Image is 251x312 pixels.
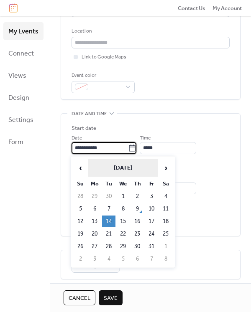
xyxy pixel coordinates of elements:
a: Settings [3,111,44,129]
a: My Events [3,22,44,40]
td: 6 [131,253,144,265]
td: 28 [102,241,115,252]
th: Th [131,178,144,190]
td: 10 [145,203,158,215]
th: Tu [102,178,115,190]
span: Time [140,134,151,142]
td: 22 [116,228,130,240]
td: 16 [131,216,144,227]
span: Save [104,294,118,302]
span: Views [8,69,26,82]
span: Design [8,91,29,104]
td: 5 [116,253,130,265]
th: We [116,178,130,190]
td: 25 [159,228,172,240]
td: 3 [145,190,158,202]
td: 13 [88,216,101,227]
th: [DATE] [88,159,158,177]
td: 14 [102,216,115,227]
span: Date and time [72,109,107,118]
a: My Account [213,4,242,12]
button: Cancel [64,290,95,305]
span: Form [8,136,23,149]
td: 30 [102,190,115,202]
td: 26 [74,241,87,252]
div: Start date [72,124,96,132]
span: Connect [8,47,34,60]
td: 4 [159,190,172,202]
a: Form [3,133,44,151]
div: Location [72,27,228,36]
td: 18 [159,216,172,227]
td: 17 [145,216,158,227]
td: 4 [102,253,115,265]
a: Connect [3,44,44,62]
td: 8 [159,253,172,265]
a: Design [3,89,44,107]
th: Sa [159,178,172,190]
td: 9 [131,203,144,215]
td: 11 [159,203,172,215]
td: 12 [74,216,87,227]
td: 20 [88,228,101,240]
td: 7 [102,203,115,215]
span: Cancel [69,294,90,302]
td: 2 [74,253,87,265]
span: Date [72,134,82,142]
td: 5 [74,203,87,215]
td: 24 [145,228,158,240]
div: Event color [72,71,133,80]
span: Contact Us [178,4,205,13]
td: 8 [116,203,130,215]
td: 27 [88,241,101,252]
th: Su [74,178,87,190]
td: 31 [145,241,158,252]
span: My Events [8,25,38,38]
span: My Account [213,4,242,13]
td: 19 [74,228,87,240]
span: ‹ [74,160,87,176]
span: › [159,160,172,176]
img: logo [9,3,18,13]
td: 1 [159,241,172,252]
td: 3 [88,253,101,265]
td: 2 [131,190,144,202]
button: Save [99,290,123,305]
span: Link to Google Maps [82,53,126,61]
td: 6 [88,203,101,215]
a: Contact Us [178,4,205,12]
th: Fr [145,178,158,190]
td: 1 [116,190,130,202]
td: 21 [102,228,115,240]
a: Views [3,66,44,84]
td: 29 [88,190,101,202]
td: 30 [131,241,144,252]
td: 23 [131,228,144,240]
td: 29 [116,241,130,252]
th: Mo [88,178,101,190]
span: Settings [8,114,33,127]
td: 7 [145,253,158,265]
td: 15 [116,216,130,227]
td: 28 [74,190,87,202]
